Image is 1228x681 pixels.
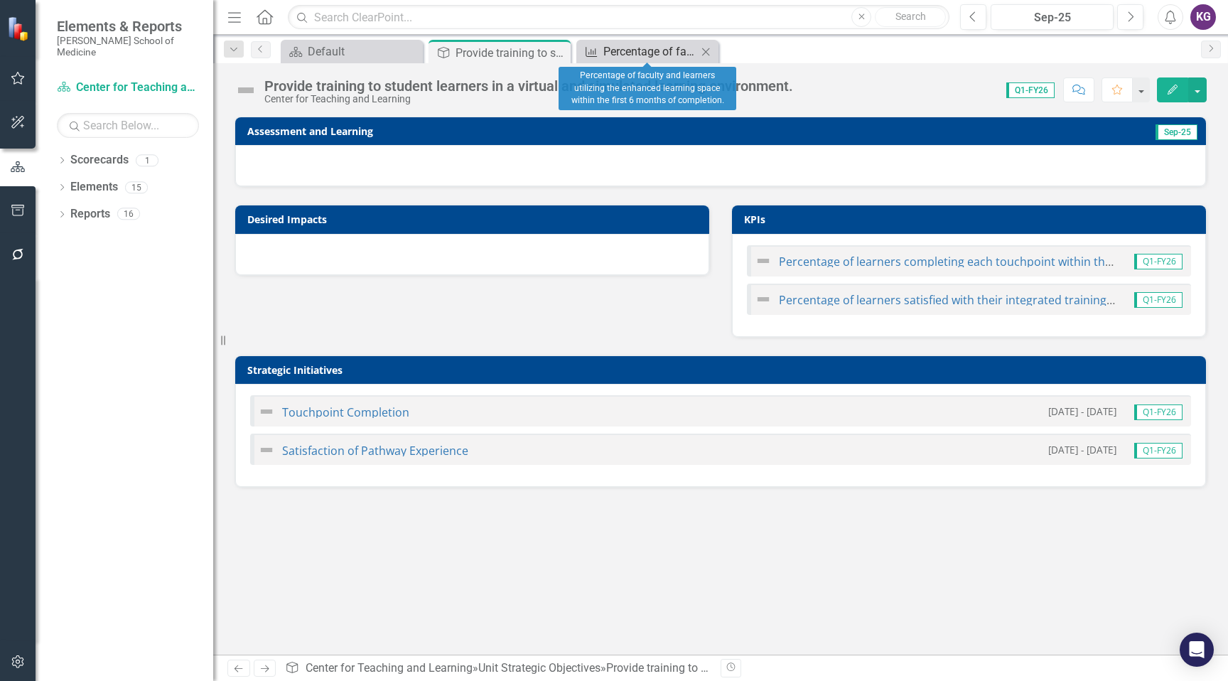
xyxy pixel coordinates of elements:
div: Provide training to student learners in a virtual and simulated learning environment. [264,78,793,94]
div: Open Intercom Messenger [1180,633,1214,667]
span: Q1-FY26 [1134,404,1183,420]
span: Sep-25 [1156,124,1197,140]
a: Elements [70,179,118,195]
span: Q1-FY26 [1134,254,1183,269]
small: [PERSON_NAME] School of Medicine [57,35,199,58]
button: KG [1190,4,1216,30]
button: Sep-25 [991,4,1114,30]
h3: KPIs [744,214,1199,225]
h3: Desired Impacts [247,214,702,225]
div: Sep-25 [996,9,1109,26]
a: Satisfaction of Pathway Experience [282,443,468,459]
small: [DATE] - [DATE] [1048,404,1116,418]
span: Q1-FY26 [1134,443,1183,459]
h3: Assessment and Learning [247,126,955,136]
a: Default [284,43,419,60]
img: Not Defined [235,79,257,102]
div: Center for Teaching and Learning [264,94,793,104]
h3: Strategic Initiatives [247,365,1199,375]
span: Search [895,11,926,22]
input: Search ClearPoint... [288,5,949,30]
a: Percentage of learners satisfied with their integrated training pathway experienced. [779,292,1227,308]
div: Provide training to student learners in a virtual and simulated learning environment. [606,661,1023,675]
div: Percentage of faculty and learners utilizing the enhanced learning space within the first 6 month... [603,43,697,60]
div: 16 [117,208,140,220]
small: [DATE] - [DATE] [1048,443,1116,456]
a: Reports [70,206,110,222]
a: Percentage of faculty and learners utilizing the enhanced learning space within the first 6 month... [580,43,697,60]
span: Q1-FY26 [1006,82,1055,98]
a: Touchpoint Completion [282,404,409,420]
div: » » [285,660,710,677]
div: 1 [136,154,158,166]
span: Elements & Reports [57,18,199,35]
a: Scorecards [70,152,129,168]
img: Not Defined [258,441,275,459]
a: Unit Strategic Objectives [478,661,600,675]
div: Default [308,43,419,60]
img: Not Defined [755,291,772,308]
input: Search Below... [57,113,199,138]
img: Not Defined [258,403,275,420]
div: 15 [125,181,148,193]
div: Provide training to student learners in a virtual and simulated learning environment. [456,44,567,62]
a: Center for Teaching and Learning [306,661,473,675]
img: Not Defined [755,252,772,269]
img: ClearPoint Strategy [7,16,33,41]
a: Center for Teaching and Learning [57,80,199,96]
div: Percentage of faculty and learners utilizing the enhanced learning space within the first 6 month... [559,67,736,110]
span: Q1-FY26 [1134,292,1183,308]
button: Search [875,7,946,27]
